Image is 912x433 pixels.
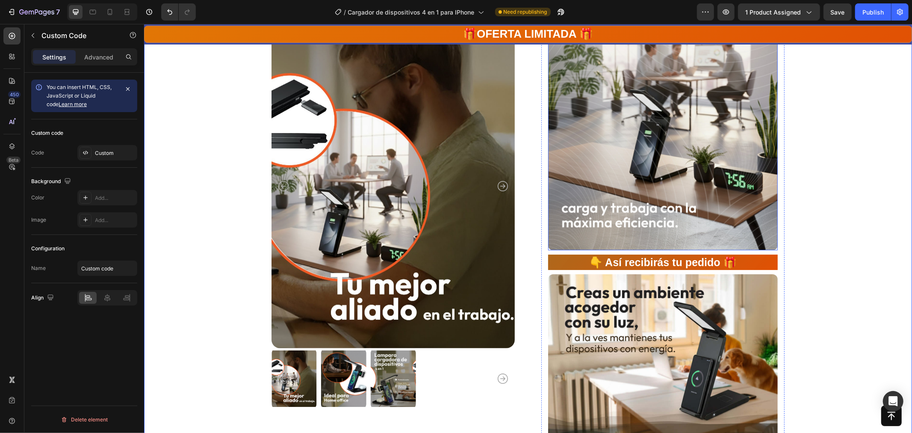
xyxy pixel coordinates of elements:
iframe: Design area [144,24,912,433]
button: Carousel Next Arrow [354,157,364,167]
div: Align [31,292,56,304]
span: Need republishing [504,8,547,16]
div: Configuration [31,245,65,252]
div: Delete element [61,415,108,425]
button: Carousel Next Arrow [354,350,364,360]
div: 450 [8,91,21,98]
div: Background [31,176,73,187]
button: Save [823,3,852,21]
div: Name [31,264,46,272]
button: 7 [3,3,64,21]
div: Beta [6,157,21,163]
div: Custom [95,149,135,157]
a: Learn more [59,101,87,107]
div: Image [31,216,46,224]
p: 7 [56,7,60,17]
div: Code [31,149,44,157]
span: 1 product assigned [745,8,801,17]
div: Color [31,194,44,202]
span: Cargador de dispositivos 4 en 1 para IPhone [348,8,475,17]
p: Settings [42,53,66,62]
div: Open Intercom Messenger [883,391,903,412]
h2: 👇 Así recibirás tu pedido 🎁 [404,231,634,246]
span: You can insert HTML, CSS, JavaScript or Liquid code [47,84,112,107]
img: Cargador de dispositivos 4 en 1 para IPhone y Android - Enovaverse [127,325,173,385]
button: 1 product assigned [738,3,820,21]
span: / [344,8,346,17]
p: Custom Code [41,30,114,41]
div: Add... [95,194,135,202]
div: Custom code [31,129,63,137]
span: Save [831,9,845,16]
div: Undo/Redo [161,3,196,21]
div: Add... [95,216,135,224]
div: Publish [862,8,884,17]
img: Cargador de dispositivos 4 en 1 para IPhone y Android - Enovaverse [227,325,272,385]
button: Delete element [31,413,137,427]
button: Carousel Back Arrow [134,350,145,360]
img: Cargador de dispositivos 4 en 1 para IPhone y Android - Enovaverse [177,325,222,385]
p: Advanced [84,53,113,62]
button: Publish [855,3,891,21]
